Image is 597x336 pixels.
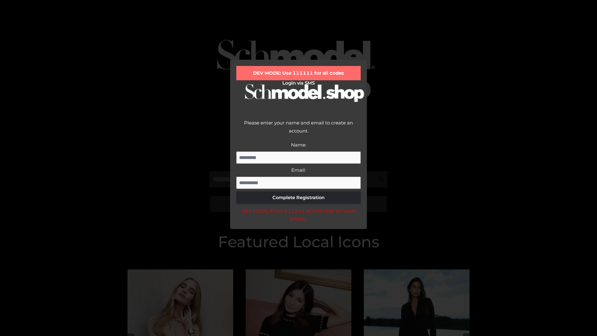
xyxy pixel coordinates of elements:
h2: Login via SMS [236,80,361,86]
label: Email: [291,167,306,173]
button: Complete Registration [236,191,361,204]
div: DEV MODE: Use 111111 for all codes [236,66,361,80]
div: Please enter your name and email to create an account. [236,119,361,141]
div: DEV MODE: Enter 111111 as SMS code (or leave empty). [236,207,361,223]
label: Name: [291,142,306,148]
